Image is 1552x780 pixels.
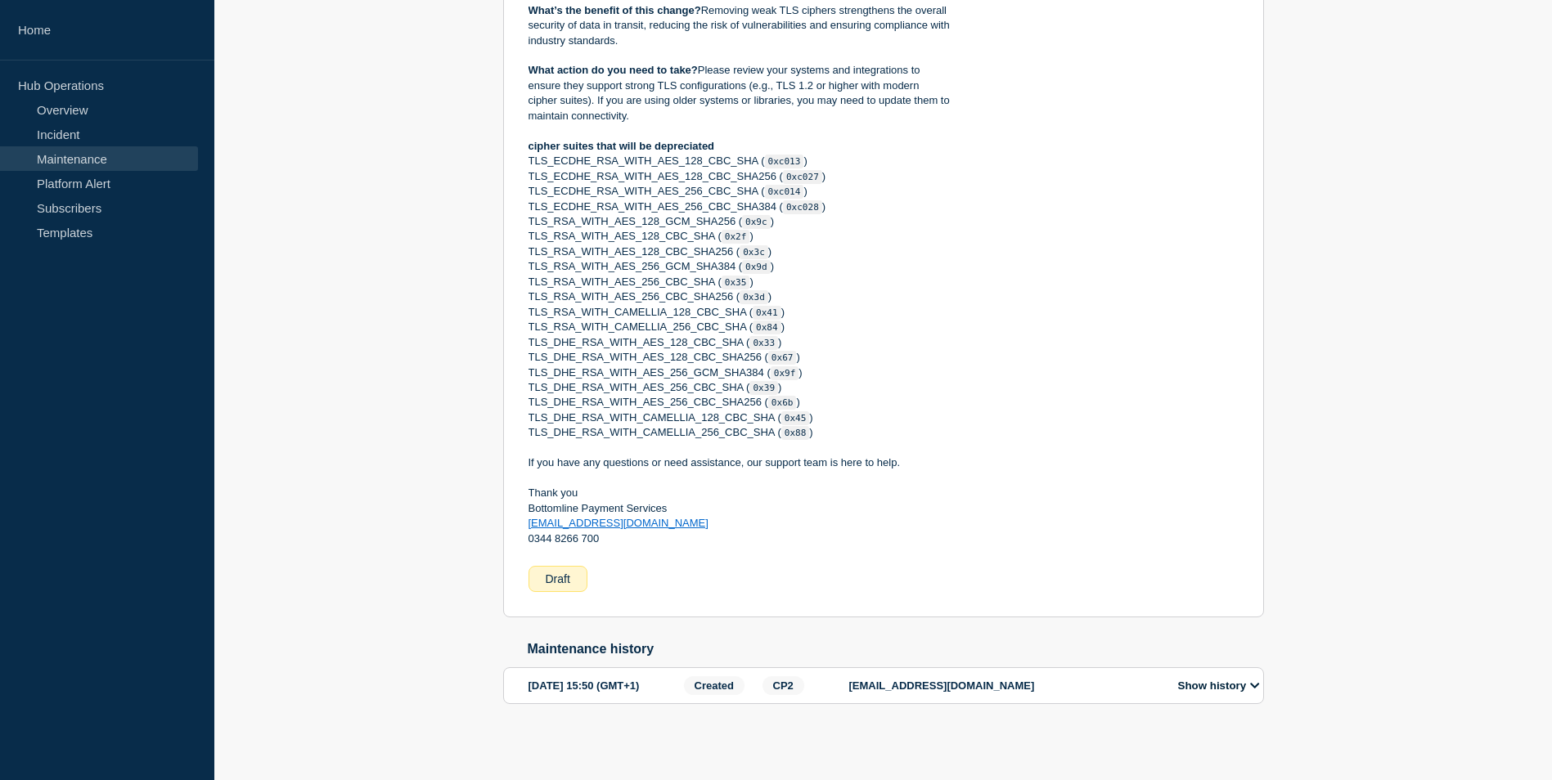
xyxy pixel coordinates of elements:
code: 0x9f [771,366,799,380]
div: [DATE] 15:50 (GMT+1) [529,676,679,695]
p: TLS_RSA_WITH_AES_128_CBC_SHA ( ) [529,229,951,244]
strong: What action do you need to take? [529,64,698,76]
button: Show history [1173,679,1265,693]
p: TLS_ECDHE_RSA_WITH_AES_256_CBC_SHA ( ) [529,184,951,199]
h2: Maintenance history [528,642,1264,657]
p: [EMAIL_ADDRESS][DOMAIN_NAME] [849,679,1160,692]
p: TLS_DHE_RSA_WITH_CAMELLIA_128_CBC_SHA ( ) [529,410,951,425]
p: 0344 8266 700 [529,531,951,546]
code: 0x41 [753,306,781,320]
p: TLS_RSA_WITH_AES_128_GCM_SHA256 ( ) [529,214,951,229]
p: TLS_ECDHE_RSA_WITH_AES_128_CBC_SHA256 ( ) [529,169,951,184]
p: TLS_DHE_RSA_WITH_AES_256_CBC_SHA256 ( ) [529,395,951,410]
code: 0x2f [722,230,750,244]
code: 0xc028 [783,200,822,214]
code: 0xc027 [783,170,822,184]
p: Thank you [529,486,951,500]
p: TLS_DHE_RSA_WITH_AES_128_CBC_SHA ( ) [529,335,951,350]
p: TLS_ECDHE_RSA_WITH_AES_128_CBC_SHA ( ) [529,154,951,168]
code: 0x6b [768,396,797,410]
p: TLS_DHE_RSA_WITH_AES_128_CBC_SHA256 ( ) [529,350,951,365]
code: 0x3d [740,290,768,304]
code: 0x9c [742,215,771,229]
p: TLS_RSA_WITH_CAMELLIA_128_CBC_SHA ( ) [529,305,951,320]
p: TLS_DHE_RSA_WITH_CAMELLIA_256_CBC_SHA ( ) [529,425,951,440]
p: TLS_DHE_RSA_WITH_AES_256_CBC_SHA ( ) [529,380,951,395]
code: 0xc013 [765,155,804,168]
a: [EMAIL_ADDRESS][DOMAIN_NAME] [529,517,709,529]
code: 0x84 [753,321,781,334]
code: 0xc014 [765,185,804,199]
p: Removing weak TLS ciphers strengthens the overall security of data in transit, reducing the risk ... [529,3,951,48]
p: TLS_RSA_WITH_AES_128_CBC_SHA256 ( ) [529,244,951,259]
p: Please review your systems and integrations to ensure they support strong TLS configurations (e.g... [529,63,951,123]
p: TLS_DHE_RSA_WITH_AES_256_GCM_SHA384 ( ) [529,365,951,380]
p: If you have any questions or need assistance, our support team is here to help. [529,455,951,470]
strong: cipher suites that will be depreciated [529,140,715,152]
code: 0x35 [722,276,750,289]
p: TLS_ECDHE_RSA_WITH_AES_256_CBC_SHA384 ( ) [529,199,951,214]
p: TLS_RSA_WITH_CAMELLIA_256_CBC_SHA ( ) [529,320,951,334]
p: TLS_RSA_WITH_AES_256_CBC_SHA256 ( ) [529,289,951,304]
strong: What’s the benefit of this change? [529,4,701,16]
code: 0x33 [749,336,778,350]
code: 0x88 [781,426,810,440]
code: 0x67 [768,351,797,365]
code: 0x39 [749,381,778,395]
code: 0x45 [781,411,810,425]
p: TLS_RSA_WITH_AES_256_GCM_SHA384 ( ) [529,259,951,274]
p: TLS_RSA_WITH_AES_256_CBC_SHA ( ) [529,275,951,289]
p: Bottomline Payment Services [529,501,951,516]
span: Created [684,676,745,695]
code: 0x3c [740,245,768,259]
span: CP2 [763,676,804,695]
code: 0x9d [742,260,771,274]
div: Draft [529,566,587,592]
